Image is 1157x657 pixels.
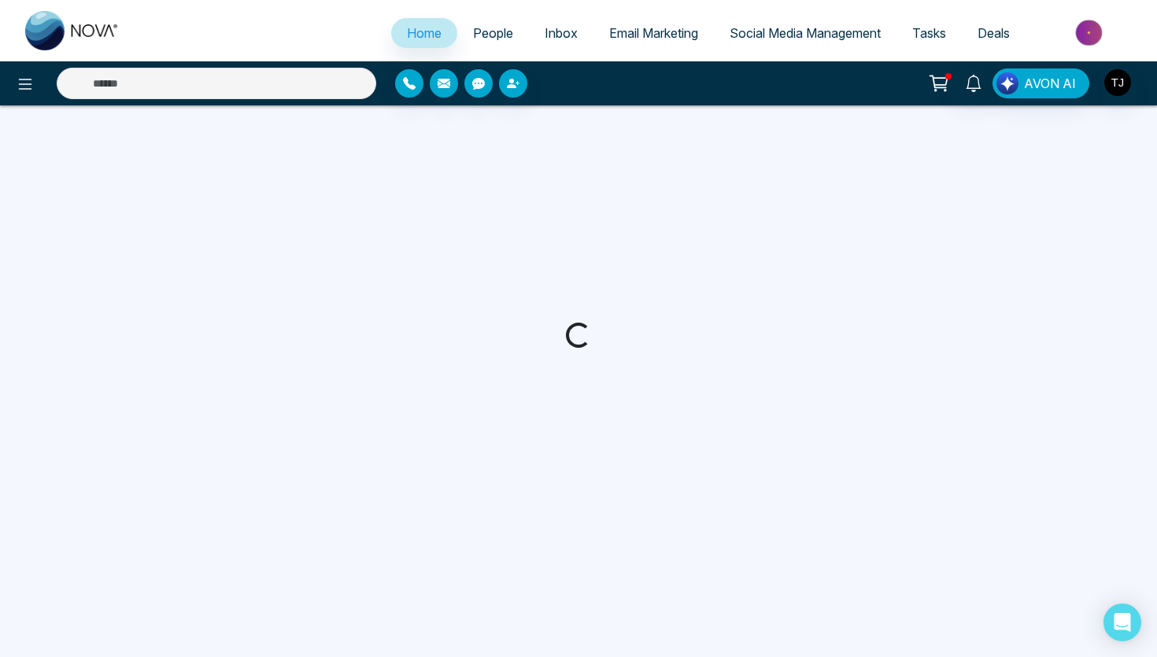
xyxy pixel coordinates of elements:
span: Email Marketing [609,25,698,41]
img: Lead Flow [996,72,1018,94]
span: Inbox [545,25,578,41]
a: Inbox [529,18,593,48]
button: AVON AI [993,68,1089,98]
div: Open Intercom Messenger [1103,603,1141,641]
img: User Avatar [1104,69,1131,96]
span: Tasks [912,25,946,41]
a: Deals [962,18,1026,48]
span: Social Media Management [730,25,881,41]
a: Home [391,18,457,48]
span: Home [407,25,442,41]
span: Deals [978,25,1010,41]
a: Email Marketing [593,18,714,48]
img: Market-place.gif [1033,15,1148,50]
a: Social Media Management [714,18,896,48]
img: Nova CRM Logo [25,11,120,50]
span: People [473,25,513,41]
a: Tasks [896,18,962,48]
a: People [457,18,529,48]
span: AVON AI [1024,74,1076,93]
